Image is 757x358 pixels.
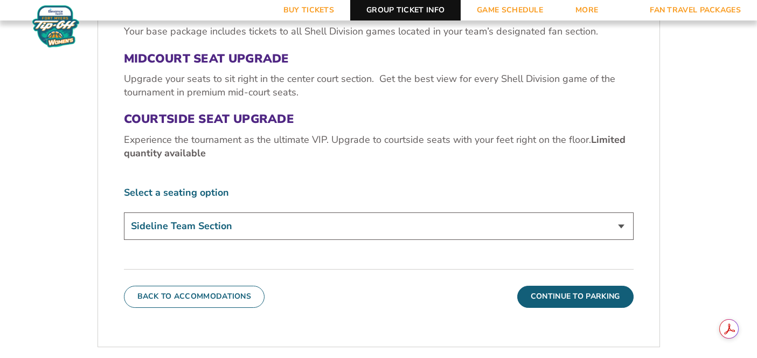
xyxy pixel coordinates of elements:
strong: Limited quantity available [124,133,626,160]
p: Experience the tournament as the ultimate VIP. Upgrade to courtside seats with your feet right on... [124,133,634,160]
img: Women's Fort Myers Tip-Off [32,5,79,47]
h3: Courtside Seat Upgrade [124,112,634,126]
label: Select a seating option [124,186,634,199]
h3: Midcourt Seat Upgrade [124,52,634,66]
button: Continue To Parking [517,286,634,307]
p: Upgrade your seats to sit right in the center court section. Get the best view for every Shell Di... [124,72,634,99]
button: Back To Accommodations [124,286,265,307]
span: Your base package includes tickets to all Shell Division games located in your team’s designated ... [124,25,598,38]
